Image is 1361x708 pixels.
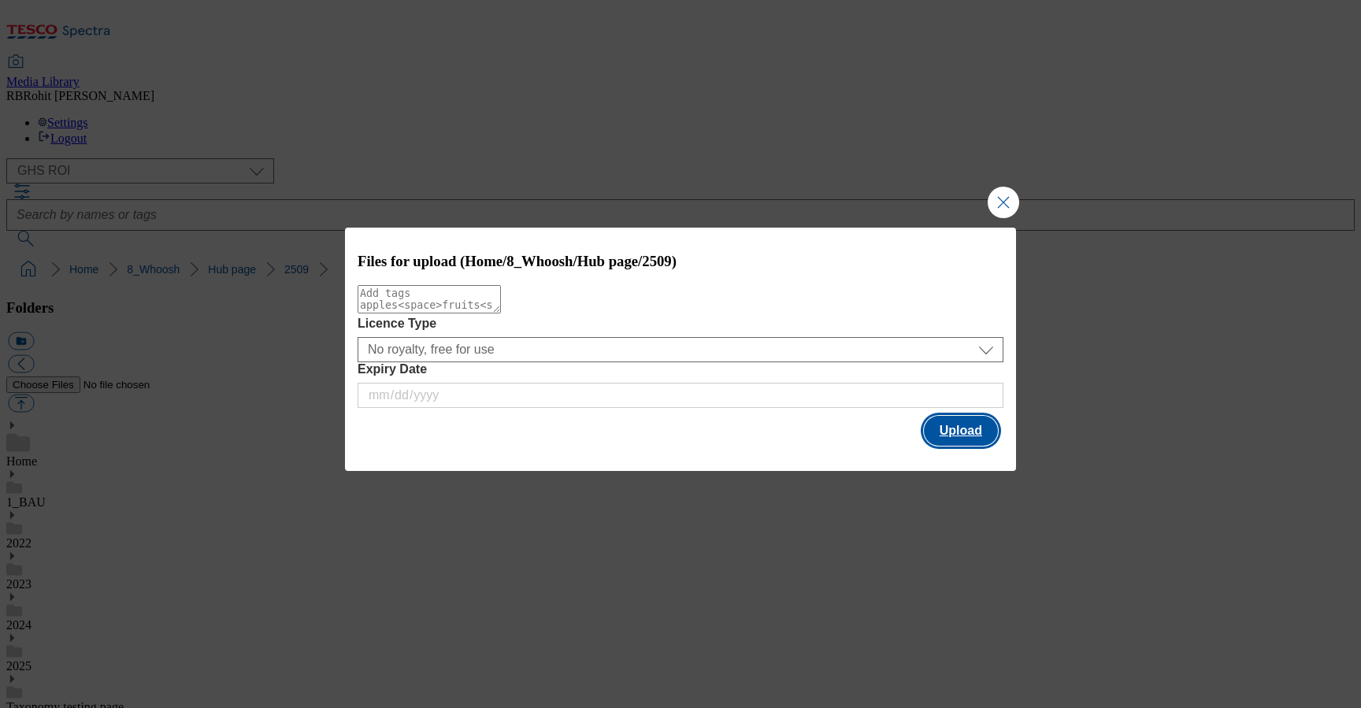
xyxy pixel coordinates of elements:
[358,253,1003,270] h3: Files for upload (Home/8_Whoosh/Hub page/2509)
[358,362,1003,376] label: Expiry Date
[924,416,998,446] button: Upload
[988,187,1019,218] button: Close Modal
[358,317,1003,331] label: Licence Type
[345,228,1016,471] div: Modal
